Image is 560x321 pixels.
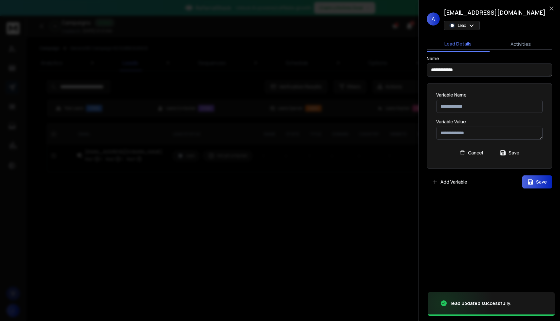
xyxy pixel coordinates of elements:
[522,175,552,188] button: Save
[444,8,546,17] h1: [EMAIL_ADDRESS][DOMAIN_NAME]
[427,56,439,61] label: Name
[436,119,543,124] label: Variable Value
[436,93,543,97] label: Variable Name
[495,146,525,159] button: Save
[490,37,552,51] button: Activities
[458,23,466,28] p: Lead
[427,37,490,52] button: Lead Details
[427,12,440,26] span: A
[451,300,512,307] div: lead updated successfully.
[454,146,488,159] button: Cancel
[427,175,473,188] button: Add Variable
